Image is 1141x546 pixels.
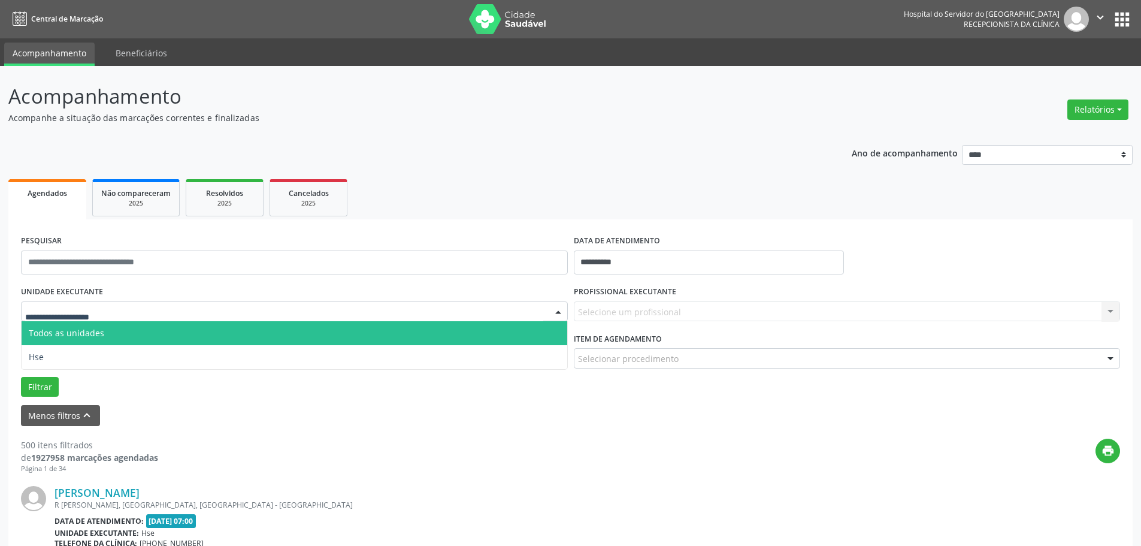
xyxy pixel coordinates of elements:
div: 2025 [101,199,171,208]
button: Menos filtroskeyboard_arrow_up [21,405,100,426]
div: 2025 [195,199,255,208]
p: Ano de acompanhamento [852,145,958,160]
span: [DATE] 07:00 [146,514,196,528]
p: Acompanhamento [8,82,795,111]
b: Data de atendimento: [55,516,144,526]
button: apps [1112,9,1133,30]
label: PROFISSIONAL EXECUTANTE [574,283,676,301]
i: print [1101,444,1115,457]
label: UNIDADE EXECUTANTE [21,283,103,301]
p: Acompanhe a situação das marcações correntes e finalizadas [8,111,795,124]
div: 2025 [279,199,338,208]
span: Resolvidos [206,188,243,198]
button: Relatórios [1067,99,1128,120]
span: Selecionar procedimento [578,352,679,365]
div: R [PERSON_NAME], [GEOGRAPHIC_DATA], [GEOGRAPHIC_DATA] - [GEOGRAPHIC_DATA] [55,500,940,510]
div: Hospital do Servidor do [GEOGRAPHIC_DATA] [904,9,1060,19]
a: Acompanhamento [4,43,95,66]
i:  [1094,11,1107,24]
button: Filtrar [21,377,59,397]
img: img [1064,7,1089,32]
label: DATA DE ATENDIMENTO [574,232,660,251]
span: Central de Marcação [31,14,103,24]
span: Recepcionista da clínica [964,19,1060,29]
span: Hse [141,528,155,538]
span: Todos as unidades [29,327,104,339]
img: img [21,486,46,511]
button:  [1089,7,1112,32]
a: Beneficiários [107,43,175,64]
div: de [21,451,158,464]
div: 500 itens filtrados [21,439,158,451]
span: Cancelados [289,188,329,198]
b: Unidade executante: [55,528,139,538]
a: Central de Marcação [8,9,103,29]
div: Página 1 de 34 [21,464,158,474]
button: print [1095,439,1120,463]
label: Item de agendamento [574,330,662,348]
a: [PERSON_NAME] [55,486,140,499]
span: Agendados [28,188,67,198]
strong: 1927958 marcações agendadas [31,452,158,463]
span: Não compareceram [101,188,171,198]
label: PESQUISAR [21,232,62,251]
i: keyboard_arrow_up [80,409,93,422]
span: Hse [29,351,44,363]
